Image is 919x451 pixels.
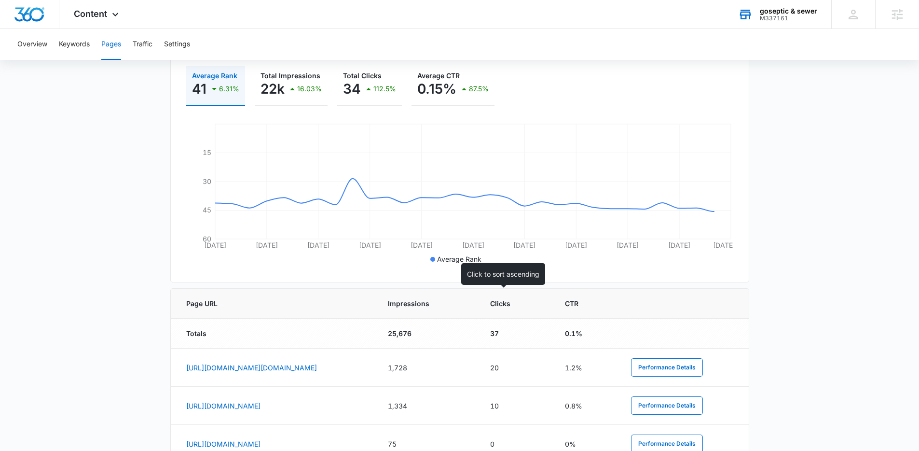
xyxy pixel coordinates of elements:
span: Total Clicks [343,71,382,80]
span: Average Rank [192,71,237,80]
p: 112.5% [373,85,396,92]
p: 22k [261,81,285,97]
span: Average Rank [437,255,481,263]
tspan: 15 [203,148,211,156]
button: Performance Details [631,358,703,377]
button: Performance Details [631,396,703,415]
td: 20 [479,349,553,387]
tspan: [DATE] [565,241,587,249]
p: 87.5% [469,85,489,92]
button: Keywords [59,29,90,60]
div: Click to sort ascending [461,263,545,285]
tspan: [DATE] [204,241,226,249]
tspan: [DATE] [513,241,535,249]
div: account id [760,15,817,22]
p: 34 [343,81,361,97]
span: Average CTR [417,71,460,80]
p: 16.03% [297,85,322,92]
td: Totals [171,319,376,349]
tspan: [DATE] [410,241,432,249]
td: 37 [479,319,553,349]
td: 1,334 [376,387,479,425]
td: 1,728 [376,349,479,387]
tspan: [DATE] [668,241,690,249]
td: 0.1% [553,319,619,349]
tspan: [DATE] [358,241,381,249]
tspan: 60 [203,235,211,243]
button: Traffic [133,29,152,60]
span: Impressions [388,298,453,309]
tspan: [DATE] [307,241,329,249]
p: 41 [192,81,206,97]
p: 0.15% [417,81,456,97]
button: Overview [17,29,47,60]
tspan: 30 [203,177,211,185]
tspan: [DATE] [255,241,277,249]
td: 25,676 [376,319,479,349]
span: CTR [565,298,594,309]
div: account name [760,7,817,15]
tspan: [DATE] [713,241,735,249]
span: Page URL [186,298,351,309]
p: 6.31% [219,85,239,92]
button: Pages [101,29,121,60]
a: [URL][DOMAIN_NAME][DOMAIN_NAME] [186,364,317,372]
span: Clicks [490,298,528,309]
span: Total Impressions [261,71,320,80]
td: 0.8% [553,387,619,425]
tspan: [DATE] [617,241,639,249]
a: [URL][DOMAIN_NAME] [186,440,261,448]
tspan: [DATE] [462,241,484,249]
button: Settings [164,29,190,60]
span: Content [74,9,107,19]
td: 10 [479,387,553,425]
tspan: 45 [203,206,211,214]
td: 1.2% [553,349,619,387]
a: [URL][DOMAIN_NAME] [186,402,261,410]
